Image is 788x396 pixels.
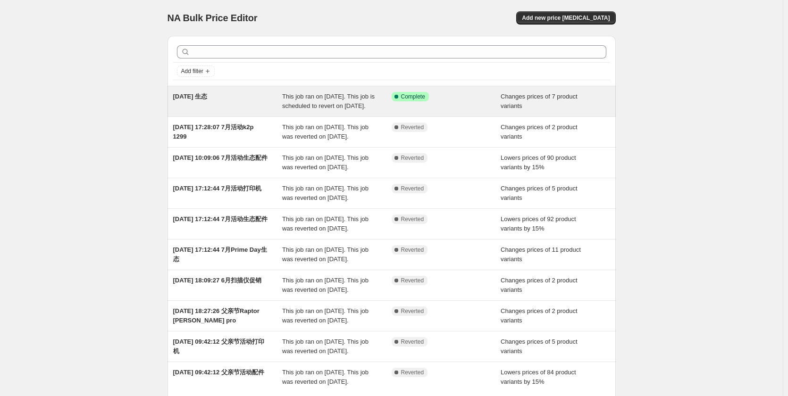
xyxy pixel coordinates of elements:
[501,369,576,385] span: Lowers prices of 84 product variants by 15%
[401,124,424,131] span: Reverted
[181,67,203,75] span: Add filter
[173,154,268,161] span: [DATE] 10:09:06 7月活动生态配件
[173,185,262,192] span: [DATE] 17:12:44 7月活动打印机
[282,307,369,324] span: This job ran on [DATE]. This job was reverted on [DATE].
[282,246,369,263] span: This job ran on [DATE]. This job was reverted on [DATE].
[501,124,578,140] span: Changes prices of 2 product variants
[401,369,424,376] span: Reverted
[401,277,424,284] span: Reverted
[501,307,578,324] span: Changes prices of 2 product variants
[401,307,424,315] span: Reverted
[173,215,268,223] span: [DATE] 17:12:44 7月活动生态配件
[501,277,578,293] span: Changes prices of 2 product variants
[173,93,208,100] span: [DATE] 生态
[282,369,369,385] span: This job ran on [DATE]. This job was reverted on [DATE].
[282,338,369,355] span: This job ran on [DATE]. This job was reverted on [DATE].
[282,185,369,201] span: This job ran on [DATE]. This job was reverted on [DATE].
[282,154,369,171] span: This job ran on [DATE]. This job was reverted on [DATE].
[516,11,615,25] button: Add new price [MEDICAL_DATA]
[173,124,254,140] span: [DATE] 17:28:07 7月活动k2p 1299
[173,277,262,284] span: [DATE] 18:09:27 6月扫描仪促销
[522,14,610,22] span: Add new price [MEDICAL_DATA]
[401,215,424,223] span: Reverted
[282,277,369,293] span: This job ran on [DATE]. This job was reverted on [DATE].
[401,338,424,346] span: Reverted
[168,13,258,23] span: NA Bulk Price Editor
[501,185,578,201] span: Changes prices of 5 product variants
[501,338,578,355] span: Changes prices of 5 product variants
[501,93,578,109] span: Changes prices of 7 product variants
[282,124,369,140] span: This job ran on [DATE]. This job was reverted on [DATE].
[501,215,576,232] span: Lowers prices of 92 product variants by 15%
[173,246,267,263] span: [DATE] 17:12:44 7月Prime Day生态
[401,93,425,100] span: Complete
[173,338,264,355] span: [DATE] 09:42:12 父亲节活动打印机
[501,246,581,263] span: Changes prices of 11 product variants
[501,154,576,171] span: Lowers prices of 90 product variants by 15%
[401,185,424,192] span: Reverted
[401,154,424,162] span: Reverted
[173,307,260,324] span: [DATE] 18:27:26 父亲节Raptor [PERSON_NAME] pro
[173,369,264,376] span: [DATE] 09:42:12 父亲节活动配件
[282,215,369,232] span: This job ran on [DATE]. This job was reverted on [DATE].
[401,246,424,254] span: Reverted
[177,66,215,77] button: Add filter
[282,93,375,109] span: This job ran on [DATE]. This job is scheduled to revert on [DATE].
